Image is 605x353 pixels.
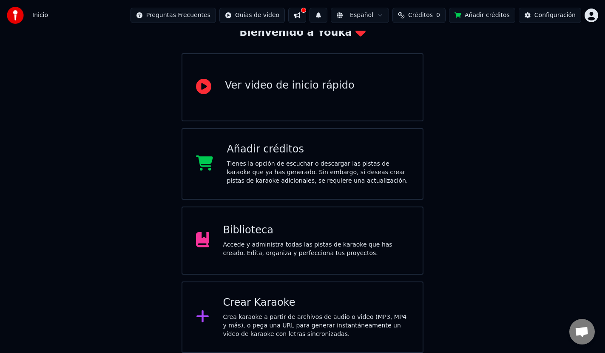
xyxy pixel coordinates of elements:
div: Tienes la opción de escuchar o descargar las pistas de karaoke que ya has generado. Sin embargo, ... [227,160,409,185]
button: Configuración [519,8,581,23]
span: Créditos [408,11,433,20]
span: 0 [436,11,440,20]
div: Crea karaoke a partir de archivos de audio o video (MP3, MP4 y más), o pega una URL para generar ... [223,313,409,339]
span: Inicio [32,11,48,20]
div: Crear Karaoke [223,296,409,310]
div: Configuración [534,11,576,20]
div: Accede y administra todas las pistas de karaoke que has creado. Edita, organiza y perfecciona tus... [223,241,409,258]
img: youka [7,7,24,24]
div: Ver video de inicio rápido [225,79,355,92]
button: Preguntas Frecuentes [131,8,216,23]
button: Añadir créditos [449,8,515,23]
a: Chat abierto [569,319,595,344]
div: Biblioteca [223,224,409,237]
div: Bienvenido a Youka [239,26,366,40]
button: Guías de video [219,8,285,23]
div: Añadir créditos [227,143,409,156]
button: Créditos0 [392,8,446,23]
nav: breadcrumb [32,11,48,20]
